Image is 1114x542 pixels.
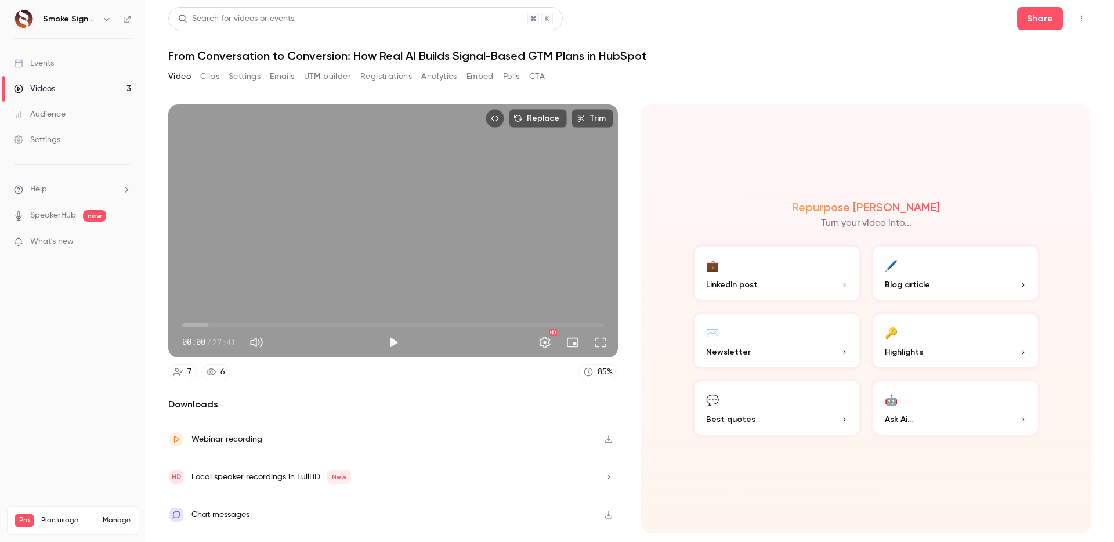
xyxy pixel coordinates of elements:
[692,379,862,437] button: 💬Best quotes
[187,366,191,378] div: 7
[589,331,612,354] button: Full screen
[30,183,47,196] span: Help
[871,379,1040,437] button: 🤖Ask Ai...
[598,366,613,378] div: 85 %
[706,256,719,274] div: 💼
[821,216,912,230] p: Turn your video into...
[178,13,294,25] div: Search for videos or events
[885,256,898,274] div: 🖊️
[549,329,557,336] div: HD
[327,470,351,484] span: New
[382,331,405,354] button: Play
[1017,7,1063,30] button: Share
[706,391,719,409] div: 💬
[14,134,60,146] div: Settings
[792,200,940,214] h2: Repurpose [PERSON_NAME]
[360,67,412,86] button: Registrations
[200,67,219,86] button: Clips
[885,323,898,341] div: 🔑
[885,346,923,358] span: Highlights
[1072,9,1091,28] button: Top Bar Actions
[201,364,230,380] a: 6
[885,279,930,291] span: Blog article
[220,366,225,378] div: 6
[14,57,54,69] div: Events
[30,236,74,248] span: What's new
[245,331,268,354] button: Mute
[706,346,751,358] span: Newsletter
[503,67,520,86] button: Polls
[486,109,504,128] button: Embed video
[43,13,97,25] h6: Smoke Signals AI
[885,413,913,425] span: Ask Ai...
[572,109,613,128] button: Trim
[15,514,34,527] span: Pro
[270,67,294,86] button: Emails
[706,279,758,291] span: LinkedIn post
[561,331,584,354] button: Turn on miniplayer
[871,312,1040,370] button: 🔑Highlights
[207,336,211,348] span: /
[212,336,236,348] span: 27:41
[168,398,618,411] h2: Downloads
[692,244,862,302] button: 💼LinkedIn post
[117,237,131,247] iframe: Noticeable Trigger
[692,312,862,370] button: ✉️Newsletter
[83,210,106,222] span: new
[168,49,1091,63] h1: From Conversation to Conversion: How Real AI Builds Signal-Based GTM Plans in HubSpot
[421,67,457,86] button: Analytics
[14,83,55,95] div: Videos
[191,432,262,446] div: Webinar recording
[706,413,755,425] span: Best quotes
[15,10,33,28] img: Smoke Signals AI
[304,67,351,86] button: UTM builder
[466,67,494,86] button: Embed
[509,109,567,128] button: Replace
[168,364,197,380] a: 7
[706,323,719,341] div: ✉️
[191,470,351,484] div: Local speaker recordings in FullHD
[578,364,618,380] a: 85%
[30,209,76,222] a: SpeakerHub
[103,516,131,525] a: Manage
[41,516,96,525] span: Plan usage
[191,508,249,522] div: Chat messages
[14,183,131,196] li: help-dropdown-opener
[229,67,261,86] button: Settings
[168,67,191,86] button: Video
[182,336,205,348] span: 00:00
[14,109,66,120] div: Audience
[533,331,556,354] button: Settings
[529,67,545,86] button: CTA
[885,391,898,409] div: 🤖
[871,244,1040,302] button: 🖊️Blog article
[182,336,236,348] div: 00:00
